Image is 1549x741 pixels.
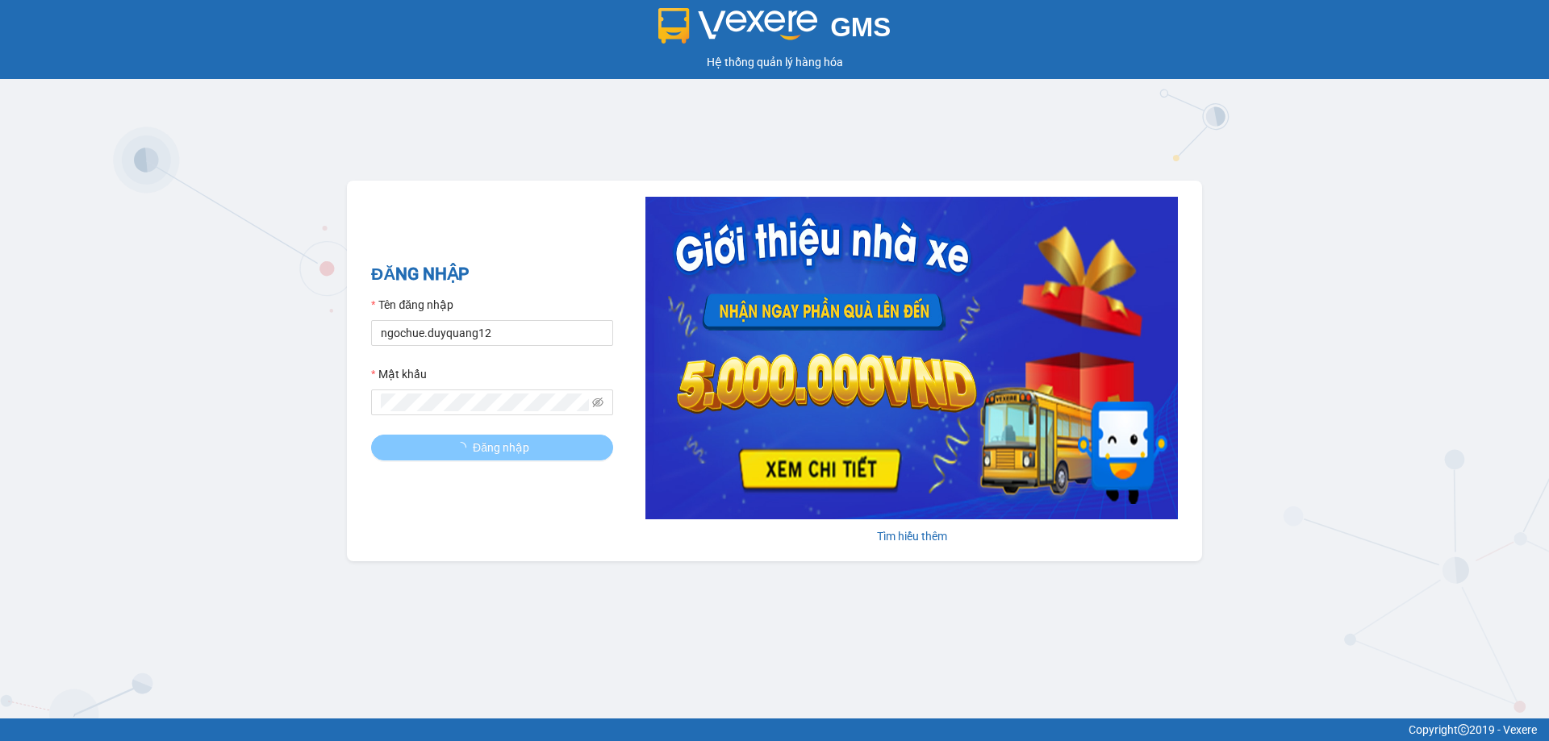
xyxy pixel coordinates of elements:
[381,393,589,411] input: Mật khẩu
[830,12,891,42] span: GMS
[371,296,453,314] label: Tên đăng nhập
[371,435,613,460] button: Đăng nhập
[455,442,473,453] span: loading
[645,527,1178,545] div: Tìm hiểu thêm
[4,53,1545,71] div: Hệ thống quản lý hàng hóa
[645,197,1178,519] img: banner-0
[12,721,1537,739] div: Copyright 2019 - Vexere
[473,439,529,456] span: Đăng nhập
[371,365,427,383] label: Mật khẩu
[371,320,613,346] input: Tên đăng nhập
[658,24,891,37] a: GMS
[371,261,613,288] h2: ĐĂNG NHẬP
[592,397,603,408] span: eye-invisible
[1458,724,1469,735] span: copyright
[658,8,818,44] img: logo 2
